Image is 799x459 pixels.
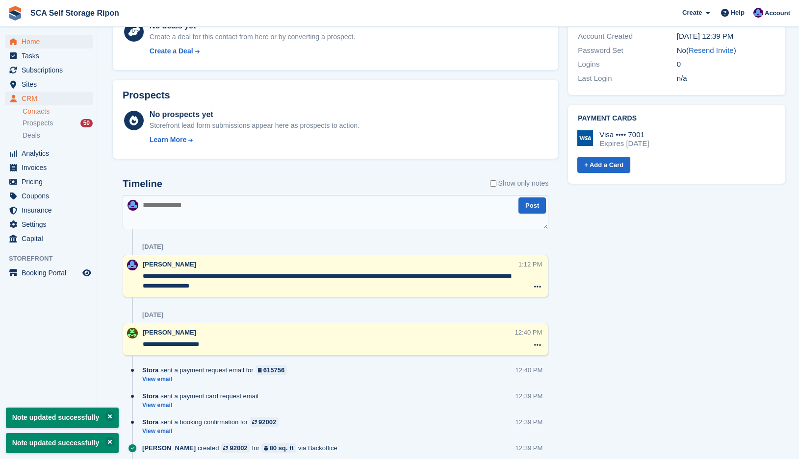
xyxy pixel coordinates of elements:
a: Resend Invite [689,46,734,54]
div: Storefront lead form submissions appear here as prospects to action. [150,121,360,131]
a: 92002 [221,443,250,453]
a: menu [5,217,93,231]
span: Tasks [22,49,80,63]
div: [DATE] [142,311,163,319]
span: Help [731,8,745,18]
a: menu [5,161,93,174]
div: 12:40 PM [515,365,543,375]
a: SCA Self Storage Ripon [26,5,123,21]
a: 615756 [256,365,287,375]
a: View email [142,375,292,384]
span: [PERSON_NAME] [142,443,196,453]
a: View email [142,401,263,410]
span: [PERSON_NAME] [143,261,196,268]
div: Create a Deal [150,46,193,56]
span: ( ) [686,46,736,54]
div: 12:39 PM [515,417,543,427]
span: Invoices [22,161,80,174]
a: menu [5,146,93,160]
a: menu [5,189,93,203]
div: Last Login [578,73,677,84]
span: Subscriptions [22,63,80,77]
div: 92002 [230,443,247,453]
div: [DATE] 12:39 PM [677,31,776,42]
div: 80 sq. ft [270,443,294,453]
span: Home [22,35,80,48]
div: [DATE] [142,243,163,251]
div: 12:40 PM [515,328,542,337]
p: Note updated successfully [6,433,119,453]
div: 50 [80,119,93,127]
div: 12:39 PM [515,391,543,401]
a: 80 sq. ft [261,443,296,453]
a: menu [5,175,93,189]
div: Expires [DATE] [599,139,649,148]
span: Prospects [23,119,53,128]
div: sent a booking confirmation for [142,417,284,427]
a: + Add a Card [577,157,630,173]
span: Sites [22,77,80,91]
span: Settings [22,217,80,231]
p: Note updated successfully [6,408,119,428]
div: 12:39 PM [515,443,543,453]
div: No prospects yet [150,109,360,121]
div: 615756 [263,365,284,375]
button: Post [518,197,546,214]
span: Capital [22,232,80,245]
div: 1:12 PM [518,260,542,269]
h2: Timeline [123,178,162,190]
a: 92002 [250,417,279,427]
div: No [677,45,776,56]
a: Contacts [23,107,93,116]
div: Account Created [578,31,677,42]
div: Logins [578,59,677,70]
a: Learn More [150,135,360,145]
span: Insurance [22,203,80,217]
span: Analytics [22,146,80,160]
img: Visa Logo [577,130,593,146]
div: 0 [677,59,776,70]
img: Sarah Race [753,8,763,18]
div: 92002 [258,417,276,427]
span: CRM [22,92,80,105]
span: Coupons [22,189,80,203]
div: Learn More [150,135,186,145]
span: Pricing [22,175,80,189]
span: Booking Portal [22,266,80,280]
a: menu [5,203,93,217]
img: Sarah Race [127,260,138,270]
a: menu [5,92,93,105]
span: Stora [142,417,158,427]
a: Prospects 50 [23,118,93,128]
a: menu [5,49,93,63]
img: stora-icon-8386f47178a22dfd0bd8f6a31ec36ba5ce8667c1dd55bd0f319d3a0aa187defe.svg [8,6,23,21]
div: Visa •••• 7001 [599,130,649,139]
input: Show only notes [490,178,496,189]
span: Create [682,8,702,18]
span: Deals [23,131,40,140]
img: Sarah Race [128,200,138,211]
div: sent a payment request email for [142,365,292,375]
span: [PERSON_NAME] [143,329,196,336]
a: menu [5,77,93,91]
h2: Payment cards [578,115,775,122]
img: Kelly Neesham [127,328,138,338]
a: Preview store [81,267,93,279]
span: Account [765,8,790,18]
span: Stora [142,391,158,401]
a: Create a Deal [150,46,355,56]
span: Stora [142,365,158,375]
a: Deals [23,130,93,141]
h2: Prospects [123,90,170,101]
a: View email [142,427,284,435]
a: menu [5,232,93,245]
div: sent a payment card request email [142,391,263,401]
a: menu [5,266,93,280]
a: menu [5,35,93,48]
div: created for via Backoffice [142,443,342,453]
div: Password Set [578,45,677,56]
label: Show only notes [490,178,549,189]
a: menu [5,63,93,77]
div: Create a deal for this contact from here or by converting a prospect. [150,32,355,42]
div: n/a [677,73,776,84]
